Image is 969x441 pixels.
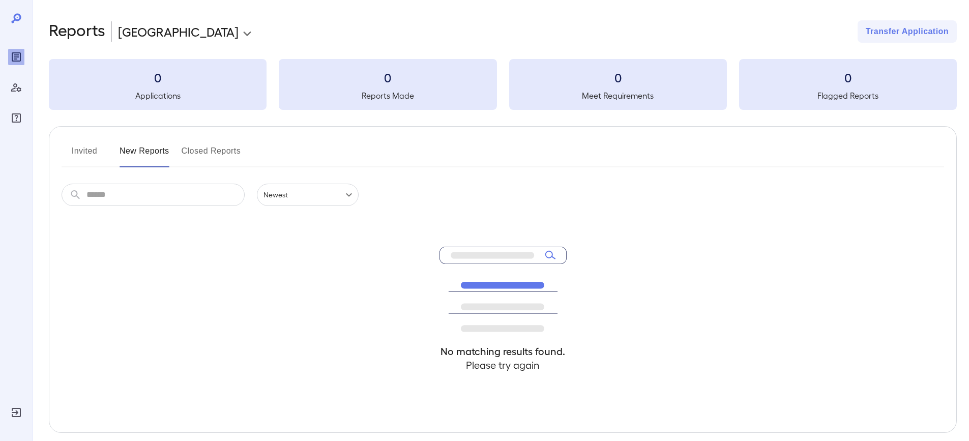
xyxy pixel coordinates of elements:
[8,49,24,65] div: Reports
[279,69,496,85] h3: 0
[120,143,169,167] button: New Reports
[49,90,267,102] h5: Applications
[182,143,241,167] button: Closed Reports
[509,90,727,102] h5: Meet Requirements
[439,358,567,372] h4: Please try again
[739,69,957,85] h3: 0
[118,23,239,40] p: [GEOGRAPHIC_DATA]
[62,143,107,167] button: Invited
[8,404,24,421] div: Log Out
[49,59,957,110] summary: 0Applications0Reports Made0Meet Requirements0Flagged Reports
[257,184,359,206] div: Newest
[509,69,727,85] h3: 0
[49,20,105,43] h2: Reports
[439,344,567,358] h4: No matching results found.
[8,110,24,126] div: FAQ
[858,20,957,43] button: Transfer Application
[279,90,496,102] h5: Reports Made
[8,79,24,96] div: Manage Users
[49,69,267,85] h3: 0
[739,90,957,102] h5: Flagged Reports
